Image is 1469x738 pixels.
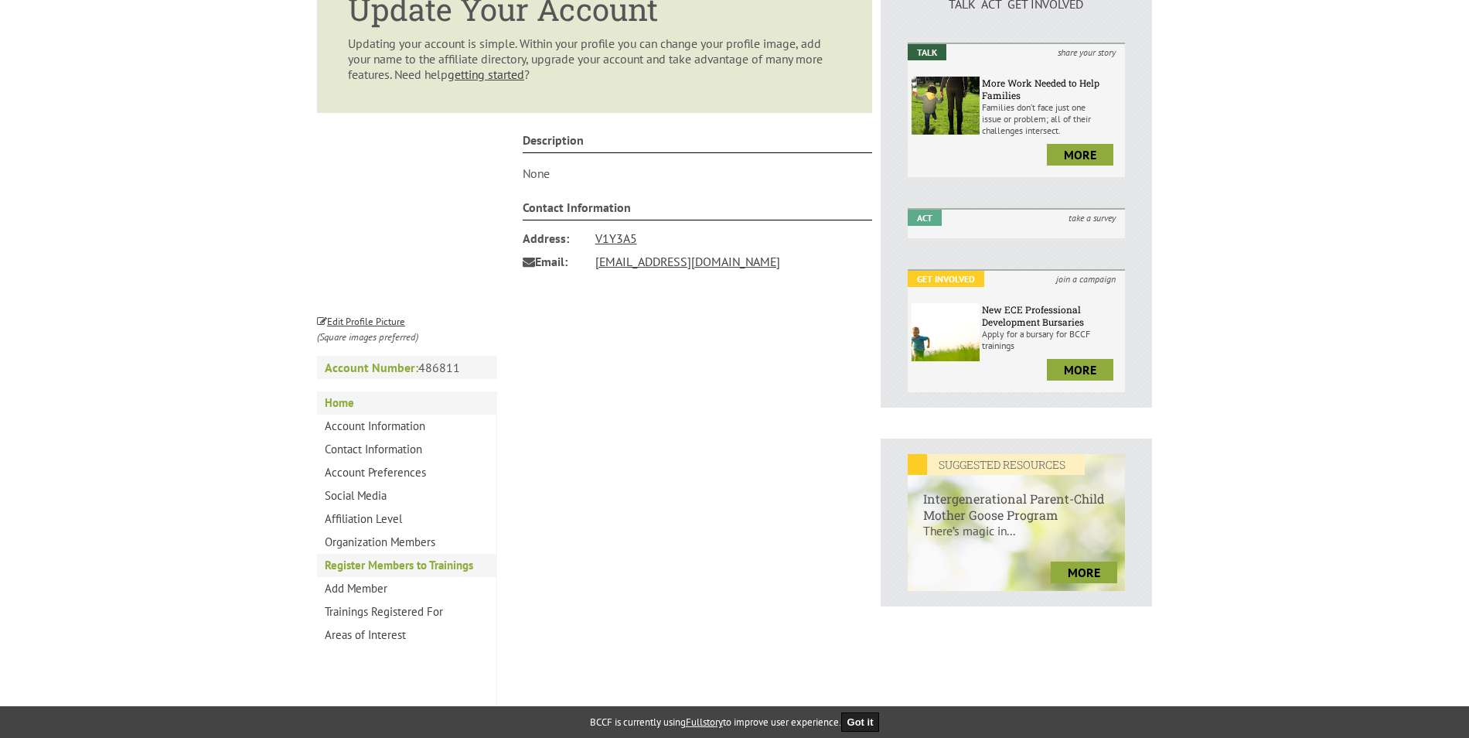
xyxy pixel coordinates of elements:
[317,461,496,484] a: Account Preferences
[908,454,1085,475] em: SUGGESTED RESOURCES
[908,523,1125,554] p: There’s magic in...
[595,231,637,246] a: V1Y3A5
[908,44,946,60] em: Talk
[908,210,942,226] em: Act
[317,438,496,461] a: Contact Information
[317,531,496,554] a: Organization Members
[982,303,1121,328] h6: New ECE Professional Development Bursaries
[317,313,405,328] a: Edit Profile Picture
[1051,562,1117,583] a: more
[1047,271,1125,287] i: join a campaign
[317,315,405,328] small: Edit Profile Picture
[1047,144,1113,166] a: more
[317,624,496,647] a: Areas of Interest
[523,250,585,273] span: Email
[841,712,880,732] button: Got it
[317,356,497,379] p: 486811
[523,227,585,250] span: Address
[448,67,524,82] a: getting started
[686,716,723,729] a: Fullstory
[317,507,496,531] a: Affiliation Level
[317,391,496,415] a: Home
[1059,210,1125,226] i: take a survey
[908,475,1125,523] h6: Intergenerational Parent-Child Mother Goose Program
[595,254,780,269] a: [EMAIL_ADDRESS][DOMAIN_NAME]
[1047,359,1113,381] a: more
[1048,44,1125,60] i: share your story
[523,132,873,153] h4: Description
[317,415,496,438] a: Account Information
[317,330,418,343] i: (Square images preferred)
[317,484,496,507] a: Social Media
[317,577,496,600] a: Add Member
[317,600,496,624] a: Trainings Registered For
[325,360,418,375] strong: Account Number:
[317,554,496,577] a: Register Members to Trainings
[523,166,873,181] p: None
[982,77,1121,101] h6: More Work Needed to Help Families
[982,101,1121,136] p: Families don’t face just one issue or problem; all of their challenges intersect.
[982,328,1121,351] p: Apply for a bursary for BCCF trainings
[908,271,984,287] em: Get Involved
[523,200,873,220] h4: Contact Information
